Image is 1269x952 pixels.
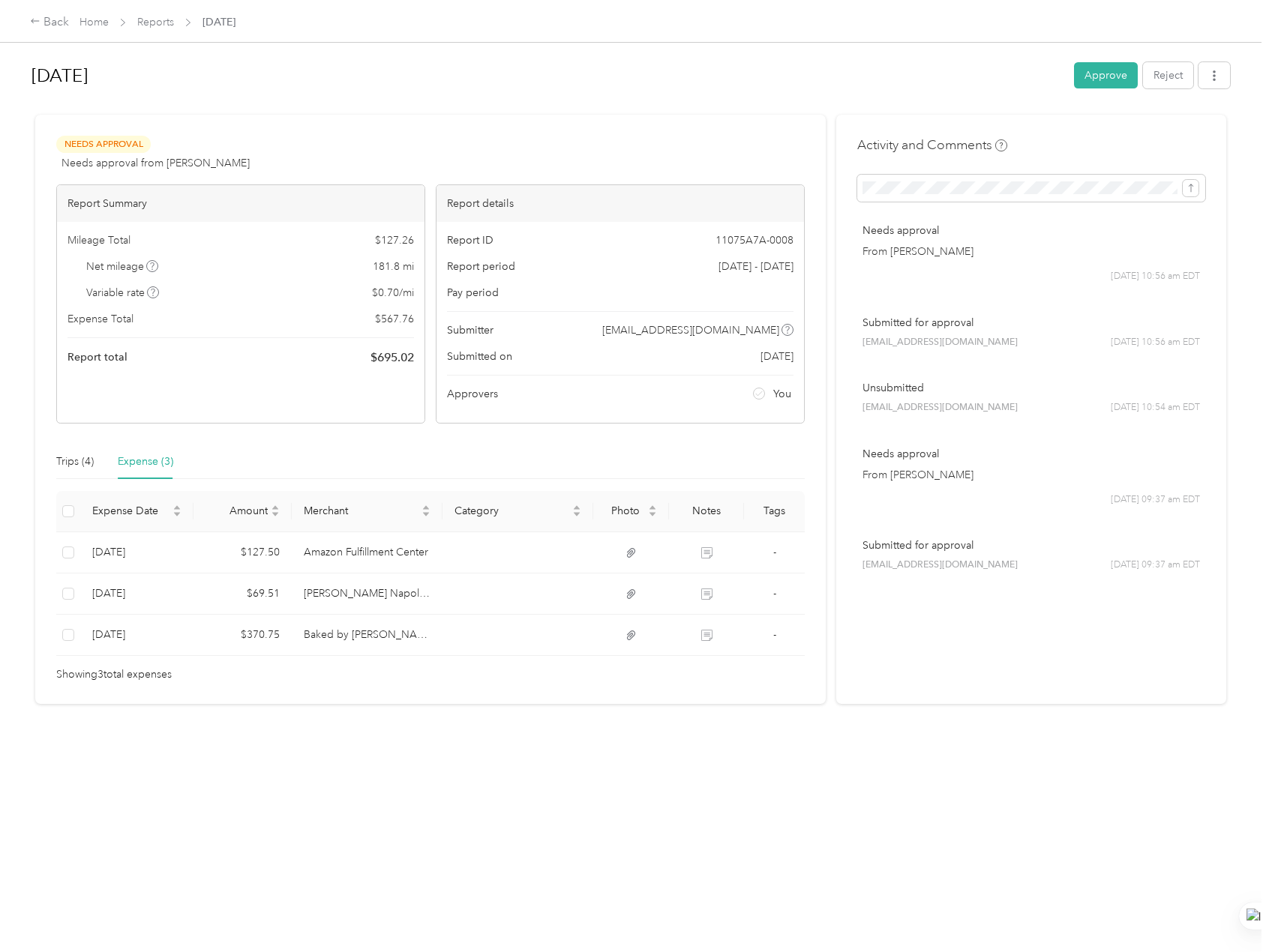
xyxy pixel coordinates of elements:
p: From [PERSON_NAME] [862,467,1200,483]
th: Expense Date [80,491,193,532]
p: Submitted for approval [862,315,1200,331]
span: caret-down [172,510,181,519]
span: Pay period [447,285,499,301]
th: Amount [193,491,292,532]
span: Submitter [447,322,493,338]
div: Back [30,13,69,31]
td: 9-11-2025 [80,573,193,615]
span: caret-down [421,510,430,519]
span: Report ID [447,232,493,248]
p: Needs approval [862,223,1200,238]
td: 9-24-2025 [80,532,193,573]
td: - [744,615,805,656]
span: Mileage Total [67,232,130,248]
button: Reject [1143,62,1193,88]
span: [DATE] 09:37 am EDT [1111,493,1200,507]
span: caret-up [572,503,581,512]
span: [EMAIL_ADDRESS][DOMAIN_NAME] [602,322,779,338]
p: Unsubmitted [862,380,1200,396]
th: Category [442,491,593,532]
th: Tags [744,491,805,532]
span: caret-down [271,510,280,519]
span: caret-down [648,510,657,519]
a: Reports [137,16,174,28]
span: You [773,386,791,402]
td: - [744,532,805,573]
td: 9-10-2025 [80,615,193,656]
iframe: Everlance-gr Chat Button Frame [1185,868,1269,952]
span: [EMAIL_ADDRESS][DOMAIN_NAME] [862,401,1018,415]
p: Needs approval [862,446,1200,462]
td: Baked by Melissa [292,615,442,656]
span: [DATE] 10:56 am EDT [1111,270,1200,283]
span: [DATE] 09:37 am EDT [1111,558,1200,572]
button: Approve [1074,62,1138,88]
span: Photo [605,504,645,517]
td: $370.75 [193,615,292,656]
div: Report Summary [57,185,424,222]
span: Expense Date [92,504,169,517]
span: Report total [67,349,127,365]
p: Submitted for approval [862,537,1200,553]
span: Submitted on [447,349,512,364]
span: [DATE] 10:54 am EDT [1111,401,1200,415]
span: Needs approval from [PERSON_NAME] [61,155,250,171]
span: [EMAIL_ADDRESS][DOMAIN_NAME] [862,558,1018,572]
span: - [773,546,776,558]
td: $69.51 [193,573,292,615]
h1: Sept 2025 [31,58,1063,94]
div: Expense (3) [118,454,173,470]
div: Trips (4) [56,454,94,470]
span: caret-up [271,503,280,512]
span: $ 695.02 [370,349,414,367]
th: Merchant [292,491,442,532]
div: Tags [756,504,793,517]
span: caret-up [172,503,181,512]
th: Notes [669,491,745,532]
td: $127.50 [193,532,292,573]
span: $ 127.26 [375,232,414,248]
span: 181.8 mi [373,259,414,274]
span: caret-up [421,503,430,512]
span: Expense Total [67,311,133,327]
td: Amazon Fulfillment Center [292,532,442,573]
span: Amount [205,504,268,517]
span: - [773,587,776,600]
span: Report period [447,259,515,274]
span: Needs Approval [56,136,151,153]
span: caret-up [648,503,657,512]
h4: Activity and Comments [857,136,1007,154]
span: $ 0.70 / mi [372,285,414,301]
a: Home [79,16,109,28]
span: [DATE] 10:56 am EDT [1111,336,1200,349]
span: Approvers [447,386,498,402]
td: Frank Pepe Pizzeria Napoletana [292,573,442,615]
span: Variable rate [86,285,160,301]
th: Photo [593,491,669,532]
td: - [744,573,805,615]
span: [DATE] [760,349,793,364]
p: From [PERSON_NAME] [862,244,1200,259]
span: [DATE] [202,14,235,30]
span: - [773,628,776,641]
span: Merchant [304,504,418,517]
span: [DATE] - [DATE] [718,259,793,274]
span: $ 567.76 [375,311,414,327]
div: Report details [436,185,804,222]
span: Showing 3 total expenses [56,666,172,683]
span: Category [454,504,569,517]
span: 11075A7A-0008 [715,232,793,248]
span: Net mileage [86,259,159,274]
span: caret-down [572,510,581,519]
span: [EMAIL_ADDRESS][DOMAIN_NAME] [862,336,1018,349]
